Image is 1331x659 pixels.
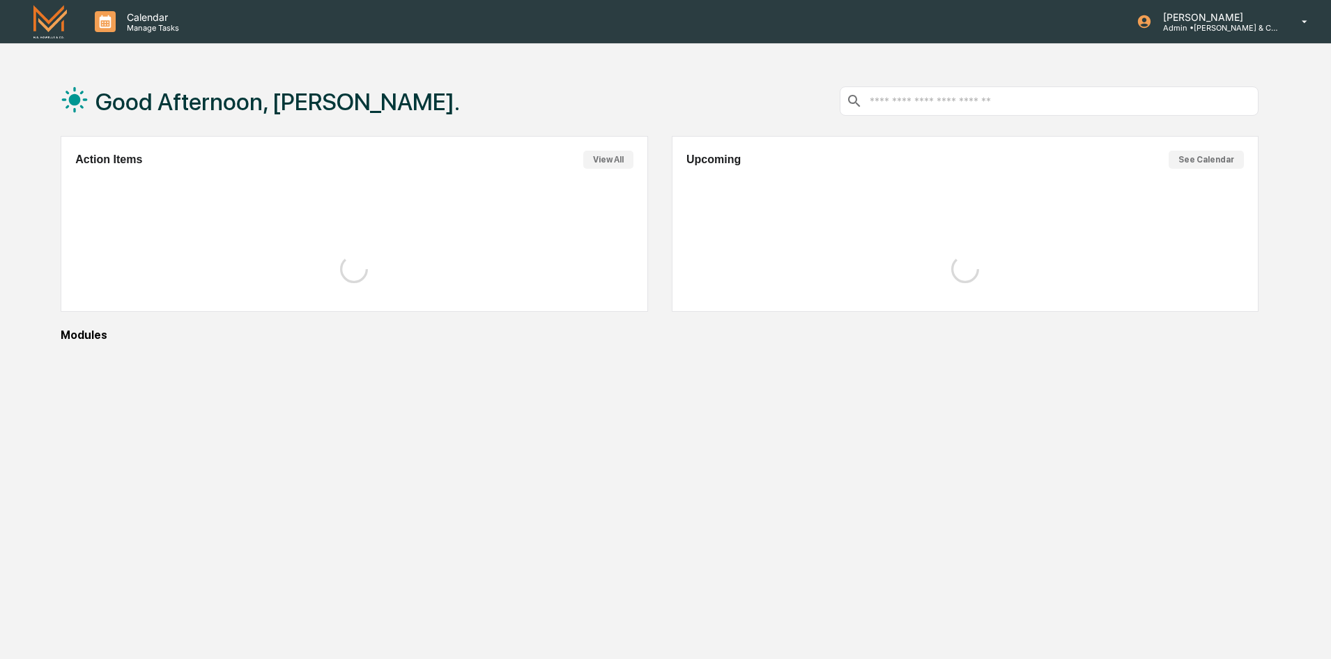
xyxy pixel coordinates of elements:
h2: Action Items [75,153,142,166]
h2: Upcoming [686,153,741,166]
button: See Calendar [1169,151,1244,169]
p: Manage Tasks [116,23,186,33]
p: Admin • [PERSON_NAME] & Co. - BD [1152,23,1282,33]
div: Modules [61,328,1259,342]
p: Calendar [116,11,186,23]
img: logo [33,5,67,38]
h1: Good Afternoon, [PERSON_NAME]. [95,88,460,116]
button: View All [583,151,633,169]
p: [PERSON_NAME] [1152,11,1282,23]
